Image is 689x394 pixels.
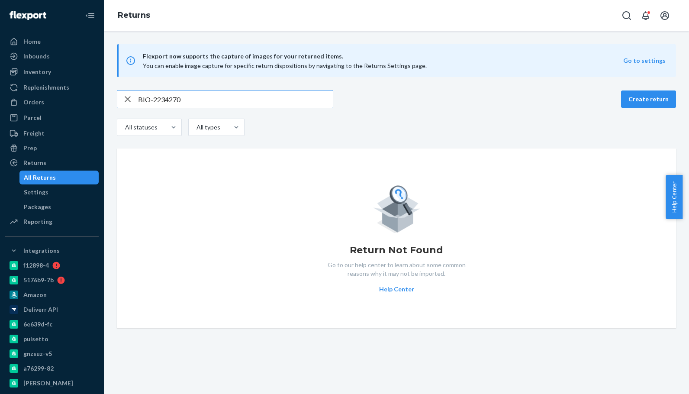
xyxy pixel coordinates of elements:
a: Amazon [5,288,99,302]
a: Freight [5,126,99,140]
a: Inbounds [5,49,99,63]
a: a76299-82 [5,362,99,375]
div: f12898-4 [23,261,49,270]
div: Parcel [23,113,42,122]
a: gnzsuz-v5 [5,347,99,361]
div: Settings [24,188,48,197]
button: Go to settings [623,56,666,65]
a: All Returns [19,171,99,184]
a: Replenishments [5,81,99,94]
div: Amazon [23,291,47,299]
button: Integrations [5,244,99,258]
a: Prep [5,141,99,155]
button: Create return [621,90,676,108]
a: Parcel [5,111,99,125]
div: Inventory [23,68,51,76]
a: Packages [19,200,99,214]
a: Settings [19,185,99,199]
div: [PERSON_NAME] [23,379,73,388]
div: Returns [23,158,46,167]
div: Integrations [23,246,60,255]
p: Go to our help center to learn about some common reasons why it may not be imported. [321,261,472,278]
div: Prep [23,144,37,152]
div: All statuses [125,123,156,132]
button: Close Navigation [81,7,99,24]
div: Reporting [23,217,52,226]
div: Inbounds [23,52,50,61]
a: Reporting [5,215,99,229]
a: Returns [118,10,150,20]
button: Open Search Box [618,7,635,24]
img: Empty list [373,183,420,233]
div: Orders [23,98,44,107]
a: 6e639d-fc [5,317,99,331]
div: 5176b9-7b [23,276,54,284]
ol: breadcrumbs [111,3,157,28]
div: Deliverr API [23,305,58,314]
div: Replenishments [23,83,69,92]
div: a76299-82 [23,364,54,373]
a: Returns [5,156,99,170]
a: pulsetto [5,332,99,346]
div: pulsetto [23,335,48,343]
div: Home [23,37,41,46]
a: f12898-4 [5,258,99,272]
input: Search returns by rma, id, tracking number [138,90,333,108]
button: Open account menu [656,7,673,24]
div: 6e639d-fc [23,320,52,329]
a: 5176b9-7b [5,273,99,287]
div: Freight [23,129,45,138]
button: Help Center [666,175,683,219]
img: Flexport logo [10,11,46,20]
span: You can enable image capture for specific return dispositions by navigating to the Returns Settin... [143,62,427,69]
a: Inventory [5,65,99,79]
button: Help Center [379,285,414,294]
button: Open notifications [637,7,654,24]
div: gnzsuz-v5 [23,349,52,358]
div: All Returns [24,173,56,182]
span: Flexport now supports the capture of images for your returned items. [143,51,623,61]
a: [PERSON_NAME] [5,376,99,390]
div: Packages [24,203,51,211]
a: Deliverr API [5,303,99,316]
div: All types [196,123,219,132]
a: Home [5,35,99,48]
a: Orders [5,95,99,109]
h1: Return Not Found [350,243,443,257]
